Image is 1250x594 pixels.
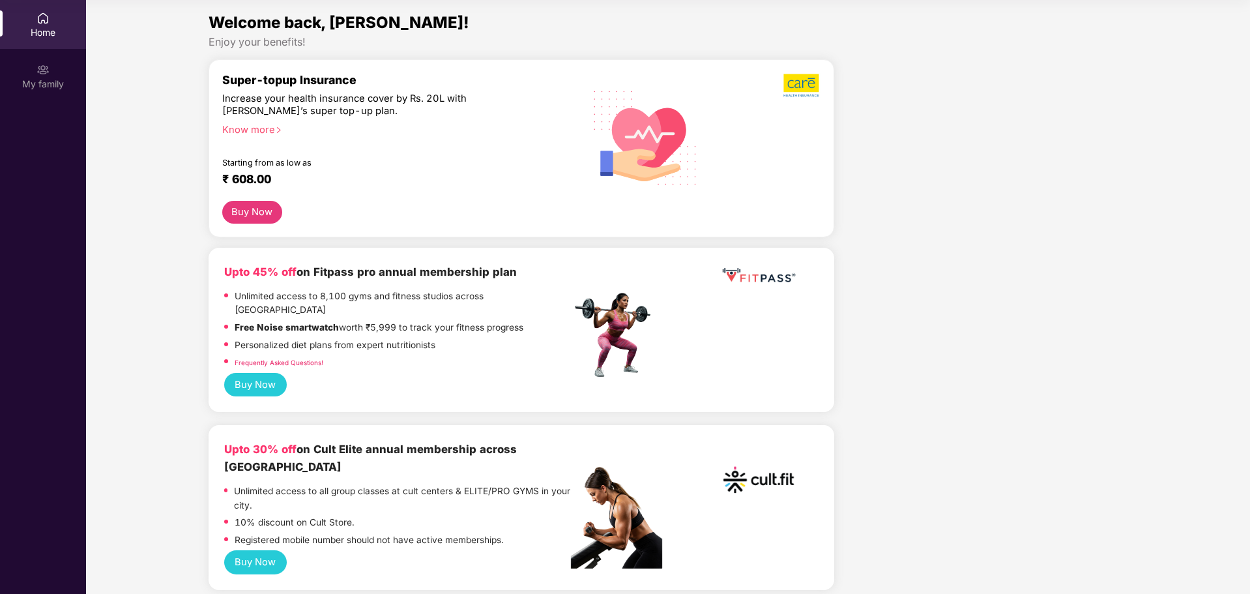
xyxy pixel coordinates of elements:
[222,124,564,133] div: Know more
[235,359,323,366] a: Frequently Asked Questions!
[209,13,469,32] span: Welcome back, [PERSON_NAME]!
[224,550,287,574] button: Buy Now
[222,73,572,87] div: Super-topup Insurance
[235,516,355,530] p: 10% discount on Cult Store.
[571,290,662,381] img: fpp.png
[224,443,297,456] b: Upto 30% off
[571,467,662,568] img: pc2.png
[222,201,282,224] button: Buy Now
[36,12,50,25] img: svg+xml;base64,PHN2ZyBpZD0iSG9tZSIgeG1sbnM9Imh0dHA6Ly93d3cudzMub3JnLzIwMDAvc3ZnIiB3aWR0aD0iMjAiIG...
[783,73,821,98] img: b5dec4f62d2307b9de63beb79f102df3.png
[224,265,517,278] b: on Fitpass pro annual membership plan
[222,93,515,118] div: Increase your health insurance cover by Rs. 20L with [PERSON_NAME]’s super top-up plan.
[234,484,570,512] p: Unlimited access to all group classes at cult centers & ELITE/PRO GYMS in your city.
[235,290,571,318] p: Unlimited access to 8,100 gyms and fitness studios across [GEOGRAPHIC_DATA]
[224,443,517,473] b: on Cult Elite annual membership across [GEOGRAPHIC_DATA]
[222,158,516,167] div: Starting from as low as
[235,322,339,333] strong: Free Noise smartwatch
[224,373,287,397] button: Buy Now
[719,263,798,288] img: fppp.png
[235,321,523,335] p: worth ₹5,999 to track your fitness progress
[583,74,708,200] img: svg+xml;base64,PHN2ZyB4bWxucz0iaHR0cDovL3d3dy53My5vcmcvMjAwMC9zdmciIHhtbG5zOnhsaW5rPSJodHRwOi8vd3...
[275,126,282,134] span: right
[222,172,559,188] div: ₹ 608.00
[36,63,50,76] img: svg+xml;base64,PHN2ZyB3aWR0aD0iMjAiIGhlaWdodD0iMjAiIHZpZXdCb3g9IjAgMCAyMCAyMCIgZmlsbD0ibm9uZSIgeG...
[719,441,798,519] img: cult.png
[209,35,1128,49] div: Enjoy your benefits!
[235,338,435,353] p: Personalized diet plans from expert nutritionists
[224,265,297,278] b: Upto 45% off
[235,533,504,548] p: Registered mobile number should not have active memberships.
